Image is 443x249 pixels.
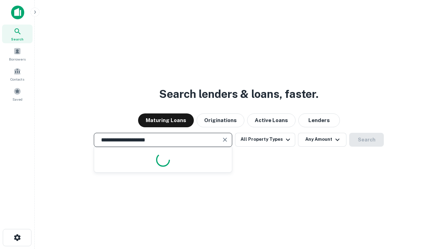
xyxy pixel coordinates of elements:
[11,6,24,19] img: capitalize-icon.png
[235,133,295,147] button: All Property Types
[11,36,24,42] span: Search
[220,135,230,145] button: Clear
[408,194,443,227] iframe: Chat Widget
[298,133,346,147] button: Any Amount
[2,85,33,103] a: Saved
[197,113,244,127] button: Originations
[159,86,318,102] h3: Search lenders & loans, faster.
[12,96,22,102] span: Saved
[2,65,33,83] a: Contacts
[2,25,33,43] a: Search
[10,76,24,82] span: Contacts
[298,113,340,127] button: Lenders
[9,56,26,62] span: Borrowers
[2,45,33,63] a: Borrowers
[138,113,194,127] button: Maturing Loans
[247,113,296,127] button: Active Loans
